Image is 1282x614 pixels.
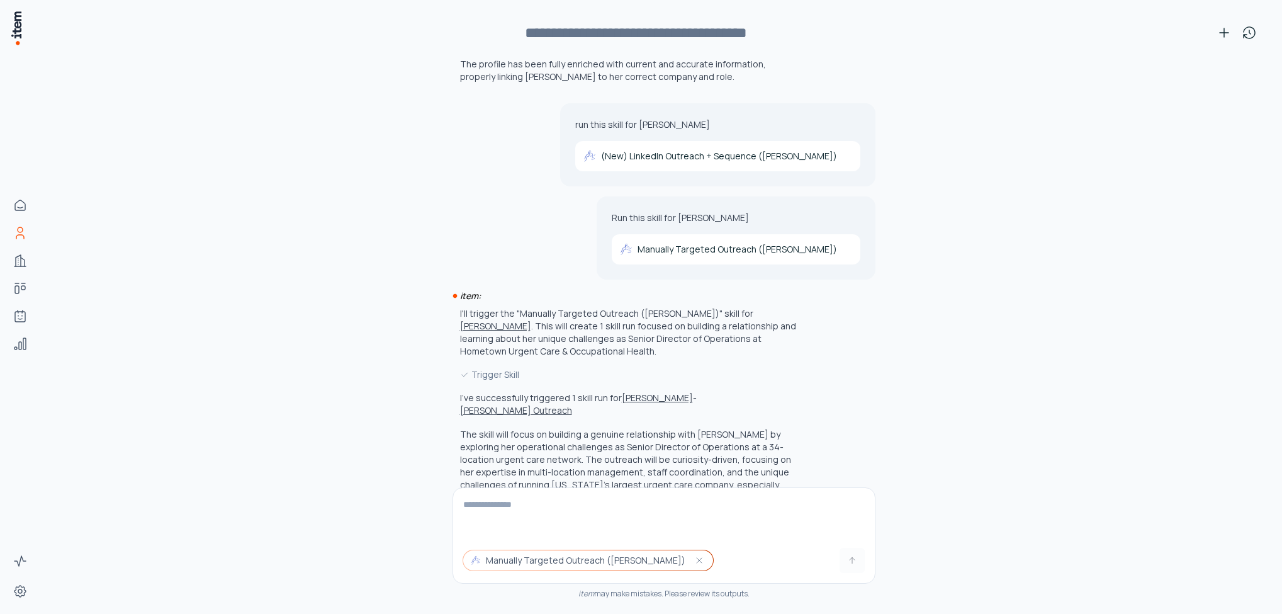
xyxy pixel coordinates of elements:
[8,220,33,246] a: People
[575,141,860,171] a: (New) LinkedIn Outreach + Sequence ([PERSON_NAME])
[463,550,713,571] button: Manually Targeted Outreach ([PERSON_NAME])
[460,307,796,357] p: I'll trigger the "Manually Targeted Outreach ([PERSON_NAME])" skill for . This will create 1 skil...
[622,392,693,404] button: [PERSON_NAME]
[8,549,33,574] a: Activity
[620,243,633,256] img: Manually Targeted Outreach (Gabriel)
[612,234,860,264] a: Manually Targeted Outreach ([PERSON_NAME])
[1212,20,1237,45] button: New conversation
[460,368,800,382] div: Trigger Skill
[575,118,860,131] p: run this skill for [PERSON_NAME]
[460,392,697,416] p: I've successfully triggered 1 skill run for -
[8,579,33,604] a: Settings
[8,193,33,218] a: Home
[8,304,33,329] a: Agents
[10,10,23,46] img: Item Brain Logo
[460,428,800,504] p: The skill will focus on building a genuine relationship with [PERSON_NAME] by exploring her opera...
[486,554,685,567] span: Manually Targeted Outreach ([PERSON_NAME])
[471,555,481,566] img: outbound
[8,276,33,301] a: Deals
[8,331,33,356] a: Analytics
[460,404,572,417] button: [PERSON_NAME] Outreach
[460,58,800,83] p: The profile has been fully enriched with current and accurate information, properly linking [PERS...
[583,150,596,162] img: (New) LinkedIn Outreach + Sequence (Gabriel)
[8,248,33,273] a: Companies
[612,212,860,224] p: Run this skill for [PERSON_NAME]
[460,320,531,333] button: [PERSON_NAME]
[453,589,875,599] div: may make mistakes. Please review its outputs.
[578,588,594,599] i: item
[1237,20,1262,45] button: View history
[460,290,481,302] i: item:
